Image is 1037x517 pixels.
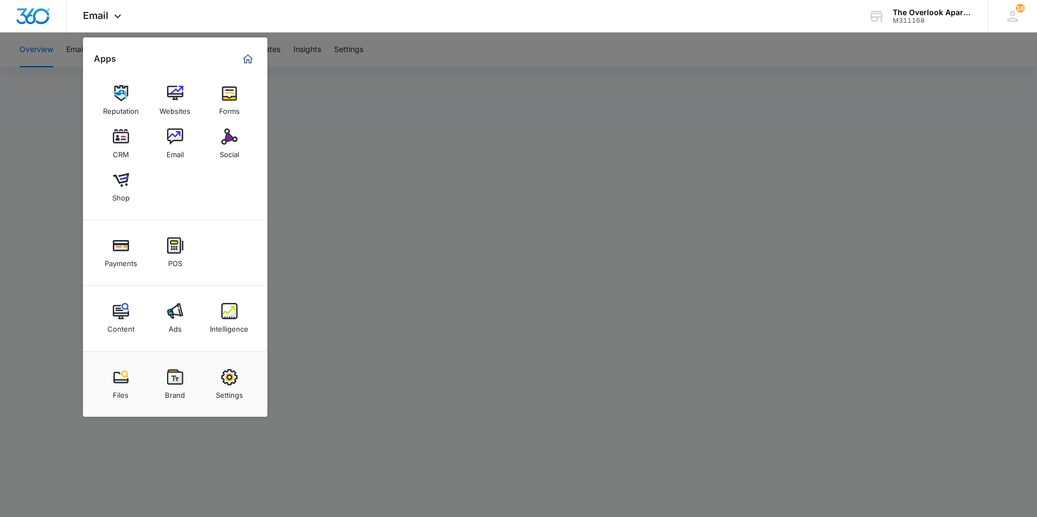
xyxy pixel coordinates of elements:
[1016,4,1025,12] div: notifications count
[100,166,142,208] a: Shop
[100,80,142,121] a: Reputation
[893,17,972,24] div: account id
[893,8,972,17] div: account name
[155,232,196,273] a: POS
[216,385,243,399] div: Settings
[100,298,142,339] a: Content
[209,123,250,164] a: Social
[94,54,116,64] h2: Apps
[167,145,184,159] div: Email
[100,364,142,405] a: Files
[159,101,190,115] div: Websites
[112,188,130,202] div: Shop
[210,319,248,333] div: Intelligence
[169,319,182,333] div: Ads
[107,319,135,333] div: Content
[105,254,137,268] div: Payments
[100,123,142,164] a: CRM
[113,385,129,399] div: Files
[209,298,250,339] a: Intelligence
[155,298,196,339] a: Ads
[155,123,196,164] a: Email
[103,101,139,115] div: Reputation
[168,254,182,268] div: POS
[209,80,250,121] a: Forms
[219,101,240,115] div: Forms
[83,10,108,21] span: Email
[1016,4,1025,12] span: 18
[155,364,196,405] a: Brand
[113,145,129,159] div: CRM
[165,385,185,399] div: Brand
[100,232,142,273] a: Payments
[155,80,196,121] a: Websites
[209,364,250,405] a: Settings
[239,50,257,68] a: Marketing 360® Dashboard
[220,145,239,159] div: Social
